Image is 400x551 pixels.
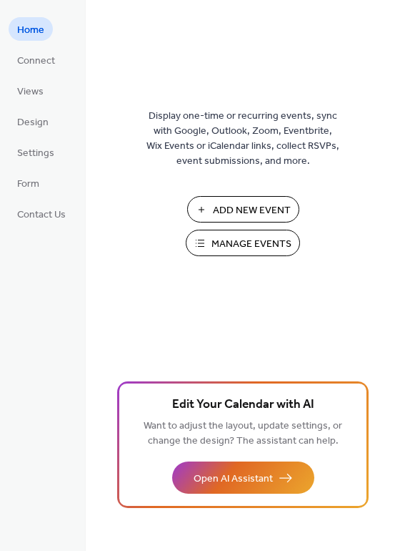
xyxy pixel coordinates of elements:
span: Design [17,115,49,130]
span: Connect [17,54,55,69]
a: Settings [9,140,63,164]
span: Open AI Assistant [194,472,273,487]
span: Views [17,84,44,99]
a: Views [9,79,52,102]
span: Edit Your Calendar with AI [172,395,314,415]
a: Home [9,17,53,41]
button: Manage Events [186,230,300,256]
button: Open AI Assistant [172,462,314,494]
span: Settings [17,146,54,161]
span: Contact Us [17,208,66,223]
span: Display one-time or recurring events, sync with Google, Outlook, Zoom, Eventbrite, Wix Events or ... [146,109,339,169]
span: Home [17,23,44,38]
button: Add New Event [187,196,299,223]
span: Form [17,177,39,192]
span: Want to adjust the layout, update settings, or change the design? The assistant can help. [144,416,342,451]
a: Design [9,109,57,133]
a: Connect [9,48,64,72]
span: Add New Event [213,203,291,218]
a: Form [9,171,48,195]
a: Contact Us [9,202,74,225]
span: Manage Events [211,237,291,252]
